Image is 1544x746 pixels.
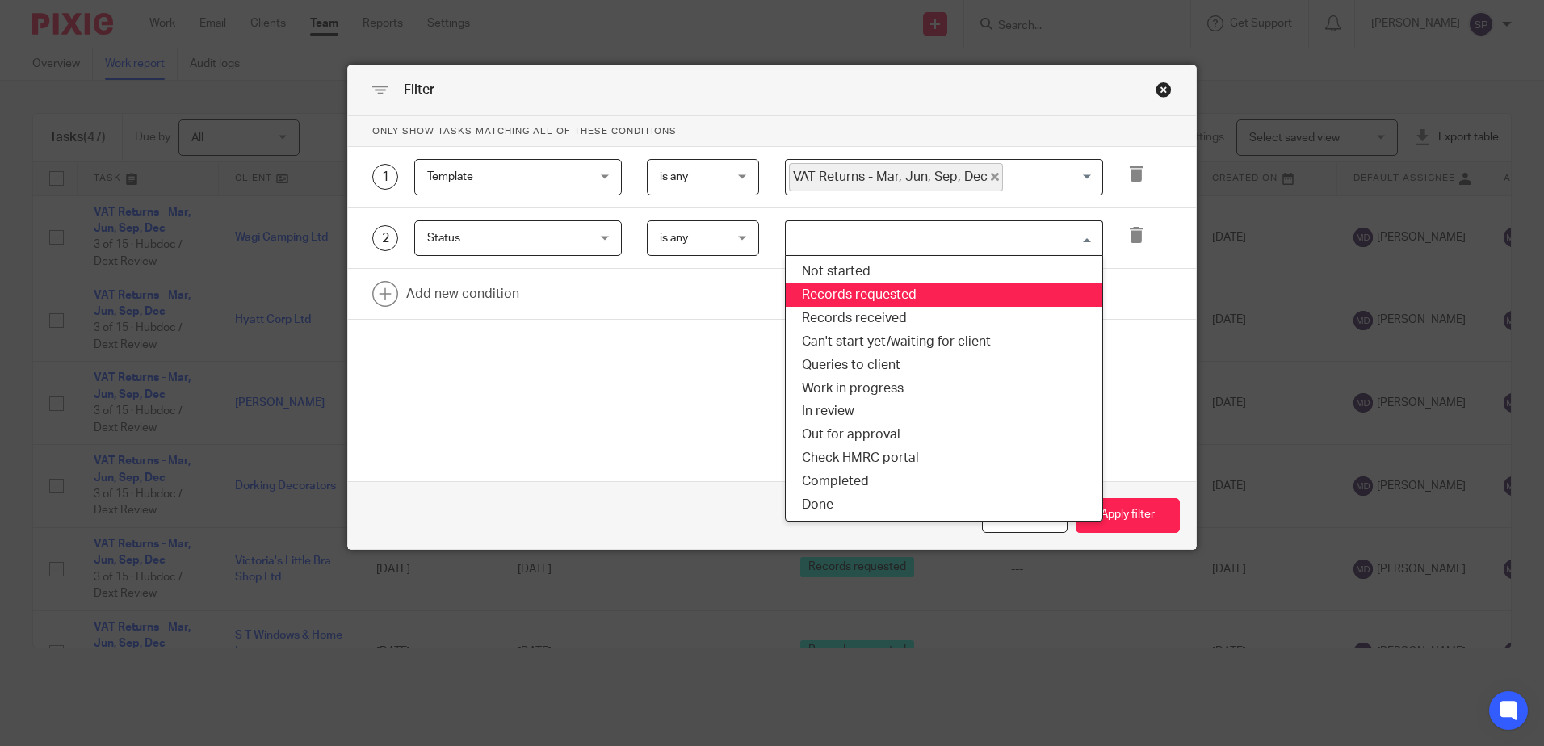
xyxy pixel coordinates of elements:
button: Deselect VAT Returns - Mar, Jun, Sep, Dec [991,173,999,181]
span: is any [660,233,688,244]
li: Check HMRC portal [786,446,1102,470]
li: Not started [786,260,1102,283]
span: is any [660,171,688,182]
span: VAT Returns - Mar, Jun, Sep, Dec [789,163,1003,191]
p: Only show tasks matching all of these conditions [348,116,1196,147]
input: Search for option [787,224,1093,253]
span: Filter [404,83,434,96]
input: Search for option [1005,163,1093,191]
span: Template [427,171,473,182]
li: Out for approval [786,423,1102,446]
li: Can't start yet/waiting for client [786,330,1102,354]
li: Records requested [786,283,1102,307]
li: Completed [786,470,1102,493]
li: In review [786,400,1102,423]
div: Search for option [785,159,1103,195]
button: Apply filter [1076,498,1180,533]
li: Done [786,493,1102,517]
span: Status [427,233,460,244]
div: Close this dialog window [1156,82,1172,98]
div: 1 [372,164,398,190]
div: Search for option [785,220,1103,257]
div: 2 [372,225,398,251]
li: Records received [786,307,1102,330]
li: Work in progress [786,377,1102,400]
li: Queries to client [786,354,1102,377]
